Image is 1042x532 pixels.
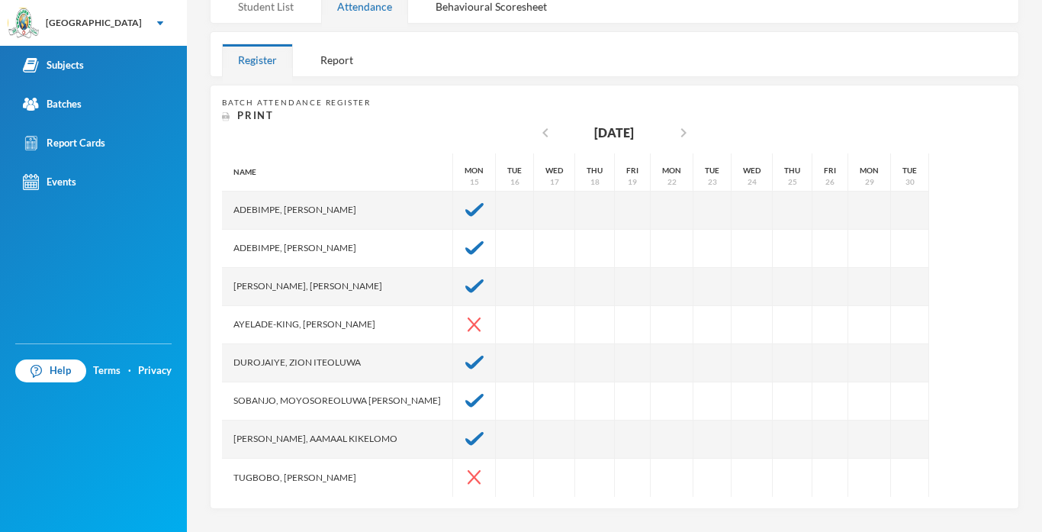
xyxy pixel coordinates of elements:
[860,165,879,176] div: Mon
[824,165,836,176] div: Fri
[662,165,681,176] div: Mon
[222,306,453,344] div: Ayelade-king, [PERSON_NAME]
[222,382,453,421] div: Sobanjo, Moyosoreoluwa [PERSON_NAME]
[222,421,453,459] div: [PERSON_NAME], Aamaal Kikelomo
[788,176,797,188] div: 25
[304,44,369,76] div: Report
[93,363,121,379] a: Terms
[470,176,479,188] div: 15
[825,176,835,188] div: 26
[705,165,719,176] div: Tue
[222,268,453,306] div: [PERSON_NAME], [PERSON_NAME]
[865,176,874,188] div: 29
[536,124,555,142] i: chevron_left
[550,176,559,188] div: 17
[902,165,917,176] div: Tue
[222,192,453,230] div: Adebimpe, [PERSON_NAME]
[784,165,800,176] div: Thu
[23,57,84,73] div: Subjects
[628,176,637,188] div: 19
[905,176,915,188] div: 30
[465,165,484,176] div: Mon
[222,230,453,268] div: Adebimpe, [PERSON_NAME]
[222,44,293,76] div: Register
[594,124,634,142] div: [DATE]
[507,165,522,176] div: Tue
[8,8,39,39] img: logo
[510,176,519,188] div: 16
[237,109,274,121] span: Print
[626,165,638,176] div: Fri
[748,176,757,188] div: 24
[590,176,600,188] div: 18
[545,165,563,176] div: Wed
[222,344,453,382] div: Durojaiye, Zion Iteoluwa
[222,459,453,497] div: Tugbobo, [PERSON_NAME]
[222,153,453,192] div: Name
[708,176,717,188] div: 23
[23,135,105,151] div: Report Cards
[128,363,131,379] div: ·
[222,98,371,107] span: Batch Attendance Register
[23,174,76,190] div: Events
[46,16,142,30] div: [GEOGRAPHIC_DATA]
[138,363,172,379] a: Privacy
[667,176,677,188] div: 22
[743,165,761,176] div: Wed
[15,360,86,382] a: Help
[23,96,82,112] div: Batches
[587,165,603,176] div: Thu
[674,124,693,142] i: chevron_right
